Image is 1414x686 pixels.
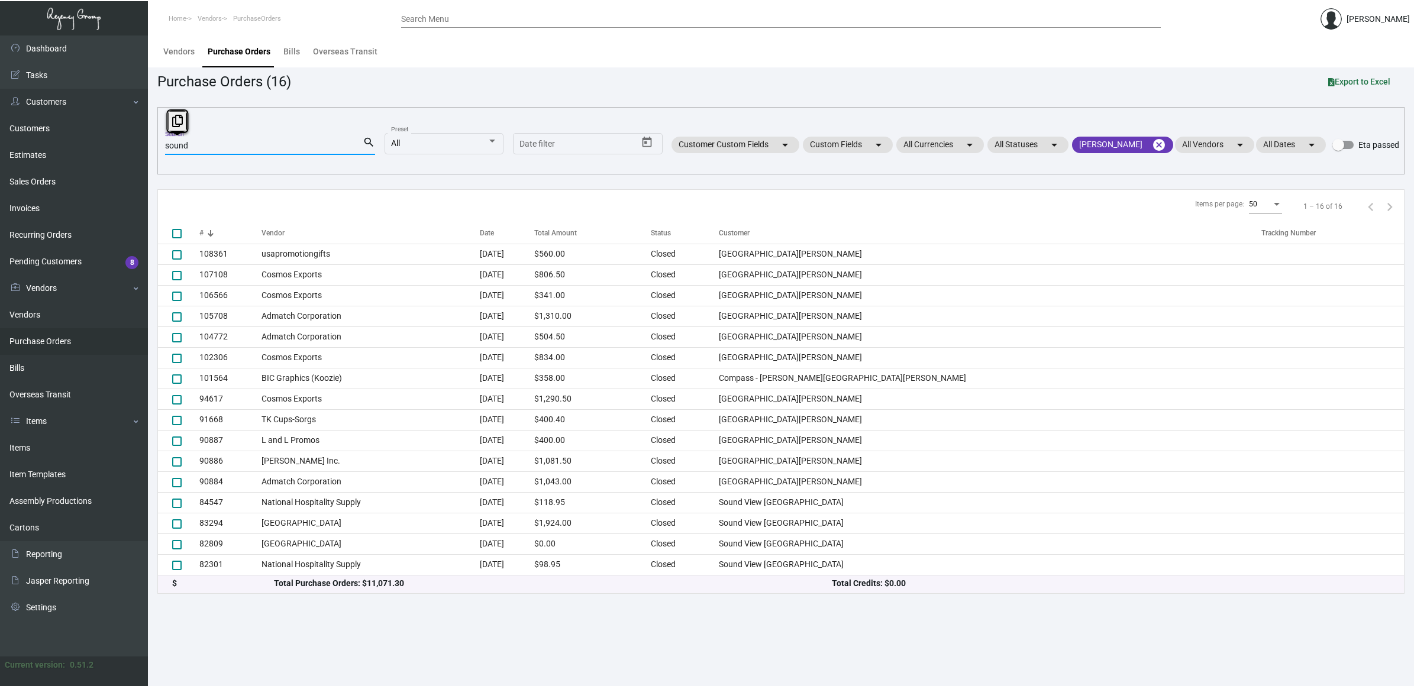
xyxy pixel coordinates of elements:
td: $1,310.00 [534,306,651,326]
span: Home [169,15,186,22]
div: Vendor [262,228,285,238]
td: $1,081.50 [534,451,651,471]
td: [GEOGRAPHIC_DATA] [262,513,480,533]
td: Closed [651,285,718,306]
td: 101564 [199,368,262,389]
td: [DATE] [480,554,534,575]
td: Closed [651,368,718,389]
td: Admatch Corporation [262,471,480,492]
td: Closed [651,533,718,554]
div: # [199,228,262,238]
button: Previous page [1361,197,1380,216]
div: Bills [283,46,300,58]
div: 0.51.2 [70,659,93,671]
td: [GEOGRAPHIC_DATA][PERSON_NAME] [719,306,1261,326]
td: $358.00 [534,368,651,389]
td: $400.40 [534,409,651,430]
td: 82301 [199,554,262,575]
mat-icon: arrow_drop_down [871,138,886,152]
button: Next page [1380,197,1399,216]
td: Cosmos Exports [262,285,480,306]
input: Start date [519,140,556,149]
span: Export to Excel [1328,77,1390,86]
div: 1 – 16 of 16 [1303,201,1342,212]
td: [GEOGRAPHIC_DATA][PERSON_NAME] [719,285,1261,306]
td: National Hospitality Supply [262,492,480,513]
td: [GEOGRAPHIC_DATA][PERSON_NAME] [719,347,1261,368]
td: [GEOGRAPHIC_DATA][PERSON_NAME] [719,389,1261,409]
td: Closed [651,430,718,451]
td: $341.00 [534,285,651,306]
div: Vendors [163,46,195,58]
td: 91668 [199,409,262,430]
td: [GEOGRAPHIC_DATA][PERSON_NAME] [719,430,1261,451]
div: Purchase Orders (16) [157,71,291,92]
div: $ [172,577,274,590]
td: 108361 [199,244,262,264]
div: Total Amount [534,228,651,238]
mat-icon: cancel [1152,138,1166,152]
span: All [391,138,400,148]
div: Total Amount [534,228,577,238]
td: 84547 [199,492,262,513]
mat-icon: arrow_drop_down [778,138,792,152]
td: Sound View [GEOGRAPHIC_DATA] [719,533,1261,554]
button: Export to Excel [1319,71,1400,92]
td: Closed [651,451,718,471]
input: End date [566,140,623,149]
td: Closed [651,244,718,264]
div: Overseas Transit [313,46,377,58]
td: National Hospitality Supply [262,554,480,575]
mat-select: Items per page: [1249,200,1282,209]
td: Closed [651,554,718,575]
td: 90887 [199,430,262,451]
mat-chip: Custom Fields [803,137,893,153]
td: [DATE] [480,430,534,451]
td: 82809 [199,533,262,554]
div: # [199,228,204,238]
i: Copy [172,115,183,127]
td: 104772 [199,326,262,347]
td: [GEOGRAPHIC_DATA][PERSON_NAME] [719,471,1261,492]
div: Customer [719,228,1261,238]
td: 105708 [199,306,262,326]
td: Closed [651,264,718,285]
td: [DATE] [480,533,534,554]
mat-icon: arrow_drop_down [963,138,977,152]
div: [PERSON_NAME] [1347,13,1410,25]
td: Closed [651,306,718,326]
td: [PERSON_NAME] Inc. [262,451,480,471]
td: [DATE] [480,492,534,513]
div: Total Credits: $0.00 [832,577,1390,590]
td: 90884 [199,471,262,492]
td: [DATE] [480,471,534,492]
td: 107108 [199,264,262,285]
div: Date [480,228,534,238]
td: 90886 [199,451,262,471]
td: usapromotiongifts [262,244,480,264]
td: Closed [651,471,718,492]
td: Closed [651,492,718,513]
button: Open calendar [638,133,657,152]
td: Closed [651,513,718,533]
td: Closed [651,389,718,409]
td: Sound View [GEOGRAPHIC_DATA] [719,554,1261,575]
div: Purchase Orders [208,46,270,58]
div: Tracking Number [1261,228,1316,238]
td: [GEOGRAPHIC_DATA] [262,533,480,554]
td: [GEOGRAPHIC_DATA][PERSON_NAME] [719,451,1261,471]
td: 102306 [199,347,262,368]
td: Compass - [PERSON_NAME][GEOGRAPHIC_DATA][PERSON_NAME] [719,368,1261,389]
td: Sound View [GEOGRAPHIC_DATA] [719,513,1261,533]
mat-icon: arrow_drop_down [1047,138,1061,152]
span: 50 [1249,200,1257,208]
mat-icon: search [363,135,375,150]
td: $118.95 [534,492,651,513]
td: L and L Promos [262,430,480,451]
td: $1,924.00 [534,513,651,533]
td: [DATE] [480,244,534,264]
mat-chip: Customer Custom Fields [672,137,799,153]
td: BIC Graphics (Koozie) [262,368,480,389]
td: 83294 [199,513,262,533]
mat-chip: All Dates [1256,137,1326,153]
